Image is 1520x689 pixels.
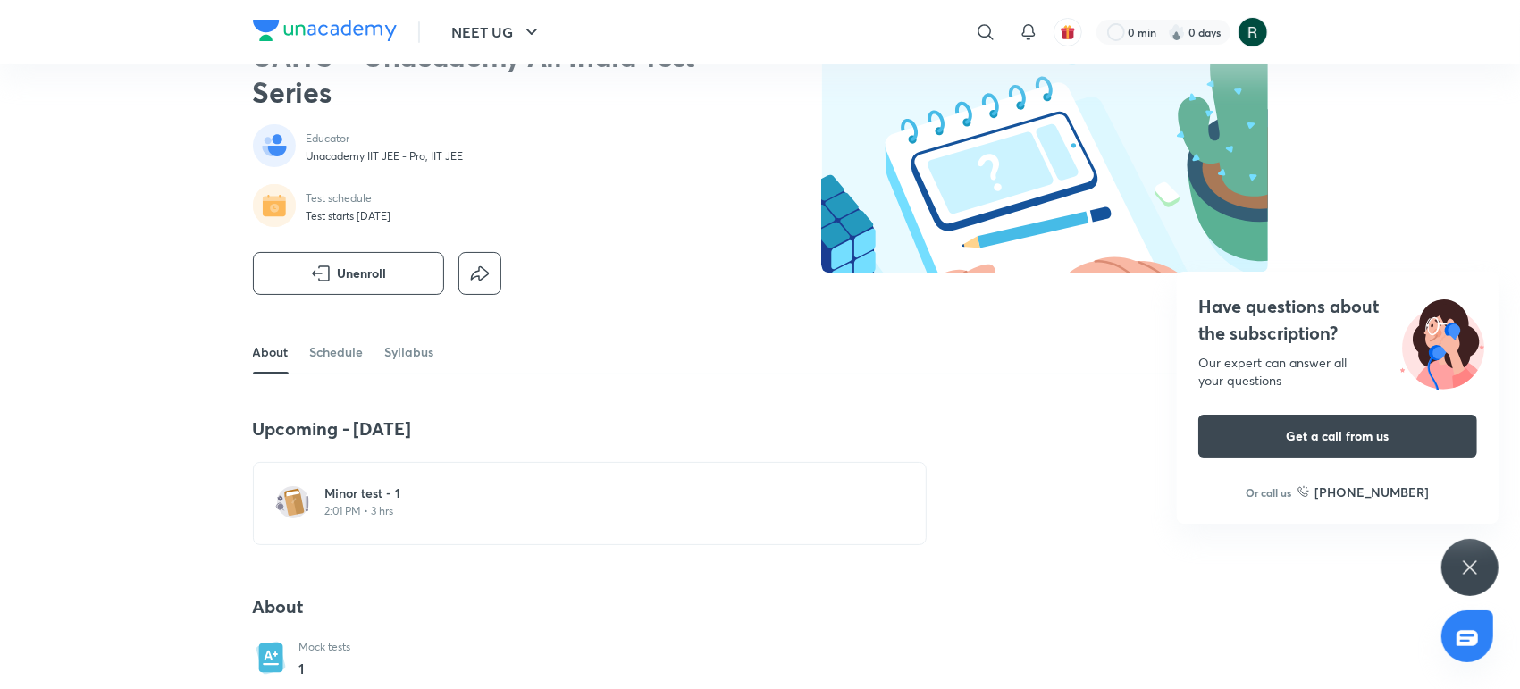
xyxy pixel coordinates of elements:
img: avatar [1060,24,1076,40]
h6: Minor test - 1 [325,484,876,502]
a: Schedule [310,331,364,374]
button: Unenroll [253,252,444,295]
p: Test schedule [307,191,391,206]
img: ttu_illustration_new.svg [1386,293,1499,390]
button: NEET UG [441,14,553,50]
img: streak [1168,23,1186,41]
h6: [PHONE_NUMBER] [1315,483,1430,501]
p: Mock tests [299,640,351,654]
h4: Upcoming - [DATE] [253,417,927,441]
h2: UAITS – Unacademy All India Test Series [253,38,710,110]
h4: About [253,595,927,618]
button: Get a call from us [1198,415,1477,458]
a: Syllabus [385,331,434,374]
p: 2:01 PM • 3 hrs [325,504,876,518]
p: 1 [299,658,351,679]
img: Khushi Gupta [1238,17,1268,47]
span: Unenroll [338,265,387,282]
img: Company Logo [253,20,397,41]
a: About [253,331,289,374]
a: Company Logo [253,20,397,46]
p: Unacademy IIT JEE - Pro, IIT JEE [307,149,464,164]
button: avatar [1054,18,1082,46]
h4: Have questions about the subscription? [1198,293,1477,347]
a: [PHONE_NUMBER] [1297,483,1430,501]
img: test [275,484,311,520]
p: Test starts [DATE] [307,209,391,223]
p: Or call us [1247,484,1292,500]
p: Educator [307,131,464,146]
div: Our expert can answer all your questions [1198,354,1477,390]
